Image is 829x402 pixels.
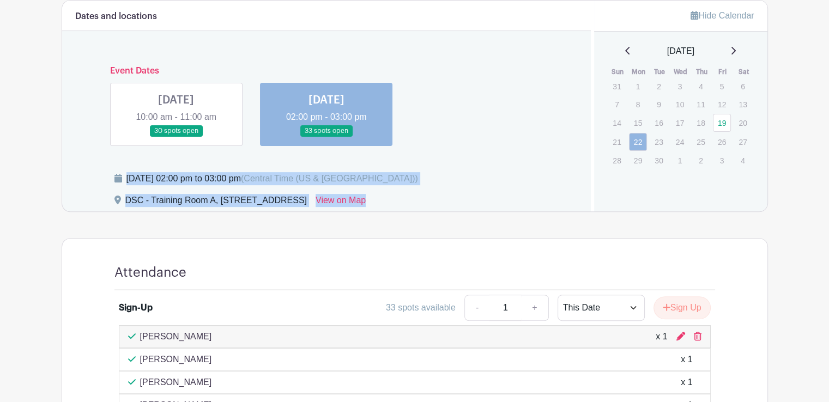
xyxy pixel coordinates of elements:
[650,152,668,169] p: 30
[125,194,307,211] div: DSC - Training Room A, [STREET_ADDRESS]
[681,376,692,389] div: x 1
[629,133,647,151] a: 22
[734,152,752,169] p: 4
[692,133,710,150] p: 25
[521,295,548,321] a: +
[608,152,626,169] p: 28
[713,133,731,150] p: 26
[608,78,626,95] p: 31
[713,114,731,132] a: 19
[671,114,689,131] p: 17
[241,174,418,183] span: (Central Time (US & [GEOGRAPHIC_DATA]))
[629,152,647,169] p: 29
[386,301,456,314] div: 33 spots available
[681,353,692,366] div: x 1
[650,78,668,95] p: 2
[692,114,710,131] p: 18
[653,296,711,319] button: Sign Up
[692,96,710,113] p: 11
[691,11,754,20] a: Hide Calendar
[712,66,734,77] th: Fri
[629,114,647,131] p: 15
[464,295,489,321] a: -
[691,66,712,77] th: Thu
[733,66,754,77] th: Sat
[713,96,731,113] p: 12
[650,114,668,131] p: 16
[628,66,650,77] th: Mon
[140,376,212,389] p: [PERSON_NAME]
[650,96,668,113] p: 9
[734,96,752,113] p: 13
[140,353,212,366] p: [PERSON_NAME]
[119,301,153,314] div: Sign-Up
[667,45,694,58] span: [DATE]
[140,330,212,343] p: [PERSON_NAME]
[608,133,626,150] p: 21
[656,330,667,343] div: x 1
[608,96,626,113] p: 7
[126,172,418,185] div: [DATE] 02:00 pm to 03:00 pm
[629,96,647,113] p: 8
[316,194,366,211] a: View on Map
[114,265,186,281] h4: Attendance
[607,66,628,77] th: Sun
[670,66,692,77] th: Wed
[101,66,552,76] h6: Event Dates
[692,152,710,169] p: 2
[734,114,752,131] p: 20
[713,78,731,95] p: 5
[629,78,647,95] p: 1
[671,133,689,150] p: 24
[75,11,157,22] h6: Dates and locations
[671,152,689,169] p: 1
[692,78,710,95] p: 4
[713,152,731,169] p: 3
[734,78,752,95] p: 6
[649,66,670,77] th: Tue
[671,78,689,95] p: 3
[671,96,689,113] p: 10
[734,133,752,150] p: 27
[650,133,668,150] p: 23
[608,114,626,131] p: 14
